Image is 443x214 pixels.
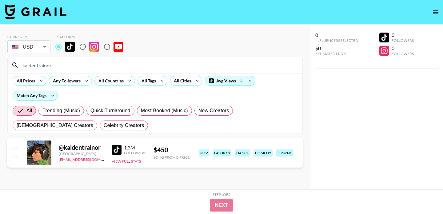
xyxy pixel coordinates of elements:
[276,149,293,157] div: lipsync
[59,151,104,156] div: [GEOGRAPHIC_DATA]
[199,149,209,157] div: pov
[59,156,121,162] a: [EMAIL_ADDRESS][DOMAIN_NAME]
[205,76,255,85] div: Avg Views
[112,145,122,155] img: TikTok
[315,32,358,38] div: 0
[55,34,128,39] div: Platform
[7,34,50,39] div: Currency
[138,76,157,85] div: All Tags
[154,146,190,154] div: $ 450
[104,122,144,129] span: Celebrity Creators
[315,38,358,43] div: Influencers Selected
[13,76,36,85] div: All Prices
[65,42,75,52] img: TikTok
[13,91,58,100] div: Match Any Tags
[154,155,190,160] div: Song Promo Price
[95,76,125,85] div: All Countries
[49,76,82,85] div: Any Followers
[17,122,93,129] span: [DEMOGRAPHIC_DATA] Creators
[124,145,146,151] div: 1.3M
[124,151,146,155] div: Followers
[213,149,231,157] div: fashion
[89,42,99,52] img: Instagram
[392,38,414,43] div: Followers
[315,45,358,51] div: $0
[235,149,250,157] div: dance
[210,199,233,212] button: Next
[412,183,436,207] iframe: Drift Widget Chat Controller
[90,107,130,114] span: Quick Turnaround
[141,107,188,114] span: Most Booked (Music)
[198,107,229,114] span: New Creators
[254,149,273,157] div: comedy
[19,60,299,70] input: Search by User Name
[112,159,141,164] button: View Full Stats
[392,51,414,56] div: Followers
[26,107,32,114] span: All
[213,192,230,197] div: Step 1 of 2
[170,76,192,85] div: All Cities
[42,107,80,114] span: Trending (Music)
[315,51,358,56] div: Estimated Price
[392,45,414,51] div: 0
[9,42,49,52] div: USD
[392,32,414,38] div: 0
[114,42,123,52] img: YouTube
[5,4,66,19] img: Grail Talent
[59,144,104,151] div: @ kaldentrainor
[429,6,442,18] button: open drawer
